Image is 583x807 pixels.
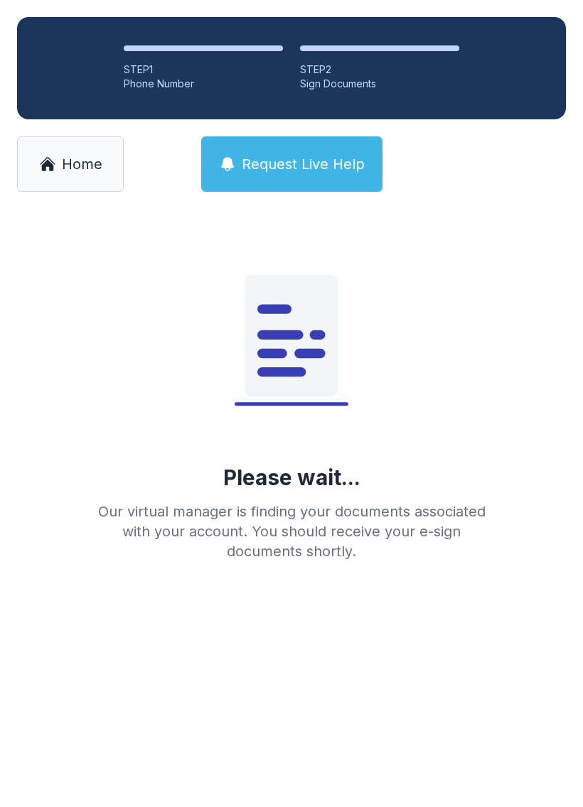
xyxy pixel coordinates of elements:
div: Phone Number [124,77,283,91]
div: STEP 2 [300,63,459,77]
div: Our virtual manager is finding your documents associated with your account. You should receive yo... [87,502,496,561]
div: Sign Documents [300,77,459,91]
span: Home [62,154,102,174]
div: STEP 1 [124,63,283,77]
span: Request Live Help [242,154,365,174]
div: Please wait... [223,465,360,490]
